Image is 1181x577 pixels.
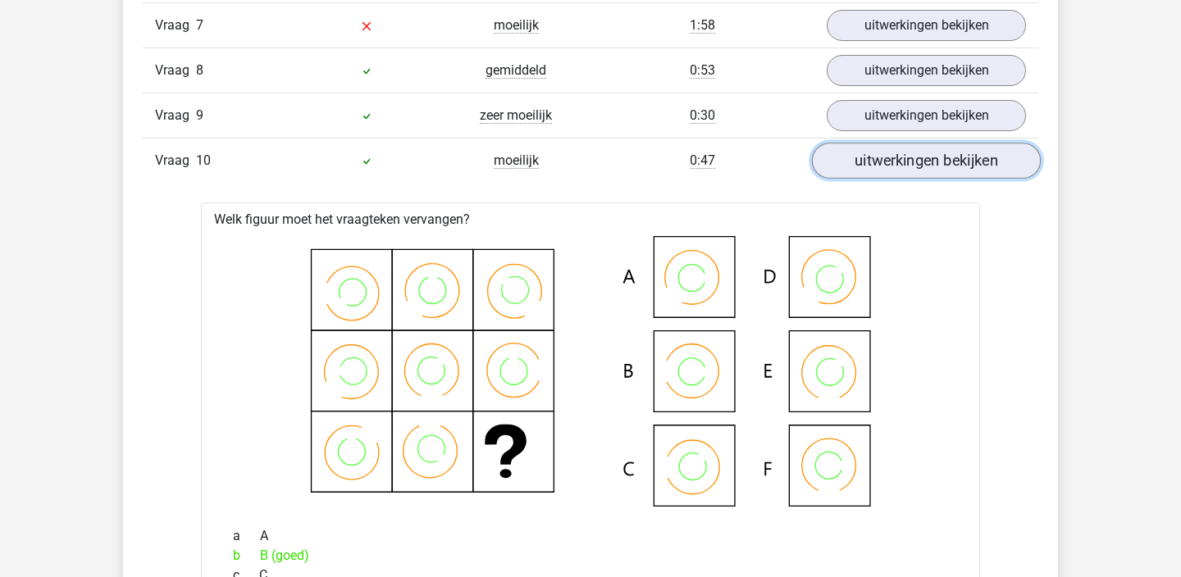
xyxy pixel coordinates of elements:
[155,16,196,35] span: Vraag
[494,152,539,169] span: moeilijk
[690,152,715,169] span: 0:47
[480,107,552,124] span: zeer moeilijk
[494,17,539,34] span: moeilijk
[827,55,1026,86] a: uitwerkingen bekijken
[196,17,203,33] span: 7
[827,10,1026,41] a: uitwerkingen bekijken
[196,107,203,123] span: 9
[196,62,203,78] span: 8
[690,107,715,124] span: 0:30
[233,526,260,546] span: a
[233,546,260,566] span: b
[827,100,1026,131] a: uitwerkingen bekijken
[221,546,960,566] div: B (goed)
[690,62,715,79] span: 0:53
[812,143,1041,179] a: uitwerkingen bekijken
[155,106,196,125] span: Vraag
[196,152,211,168] span: 10
[486,62,546,79] span: gemiddeld
[690,17,715,34] span: 1:58
[155,151,196,170] span: Vraag
[221,526,960,546] div: A
[155,61,196,80] span: Vraag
